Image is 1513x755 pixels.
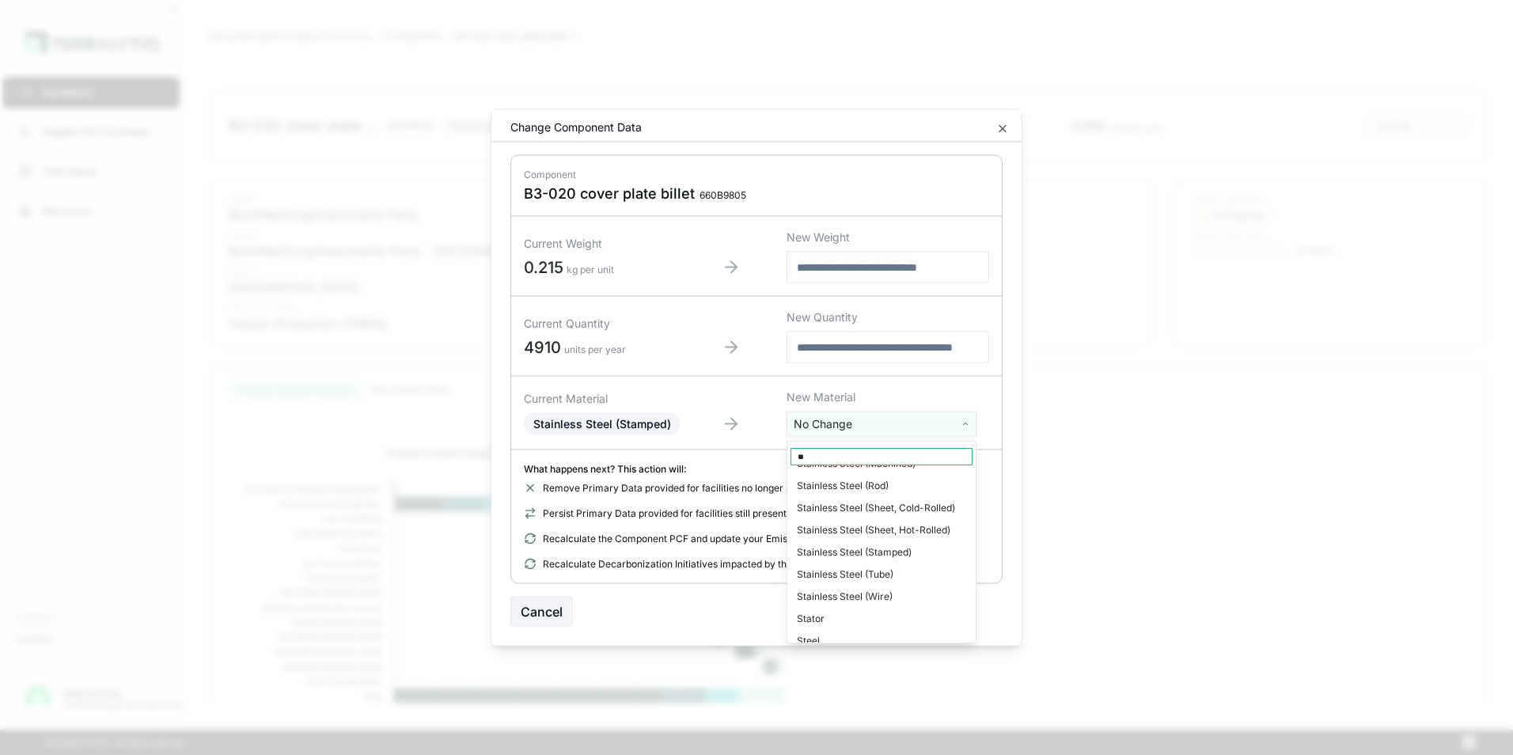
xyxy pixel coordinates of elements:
div: Stainless Steel (Tube) [791,563,973,586]
div: Stainless Steel (Stamped) [791,541,973,563]
sub: 2 [624,288,628,295]
span: kg CO e / kg [601,284,649,294]
div: Stainless Steel (Rod) [791,475,973,497]
span: 4.48 [555,278,582,297]
div: Stator [791,608,973,630]
div: Stainless Steel (Sheet, Cold-Rolled) [791,497,973,519]
div: Stainless Steel (Sheet, Hot-Rolled) [791,519,973,541]
svg: View audit trail [585,281,597,294]
div: No Change [787,441,976,643]
div: Stainless Steel (Wire) [791,586,973,608]
div: Steel [791,630,973,652]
